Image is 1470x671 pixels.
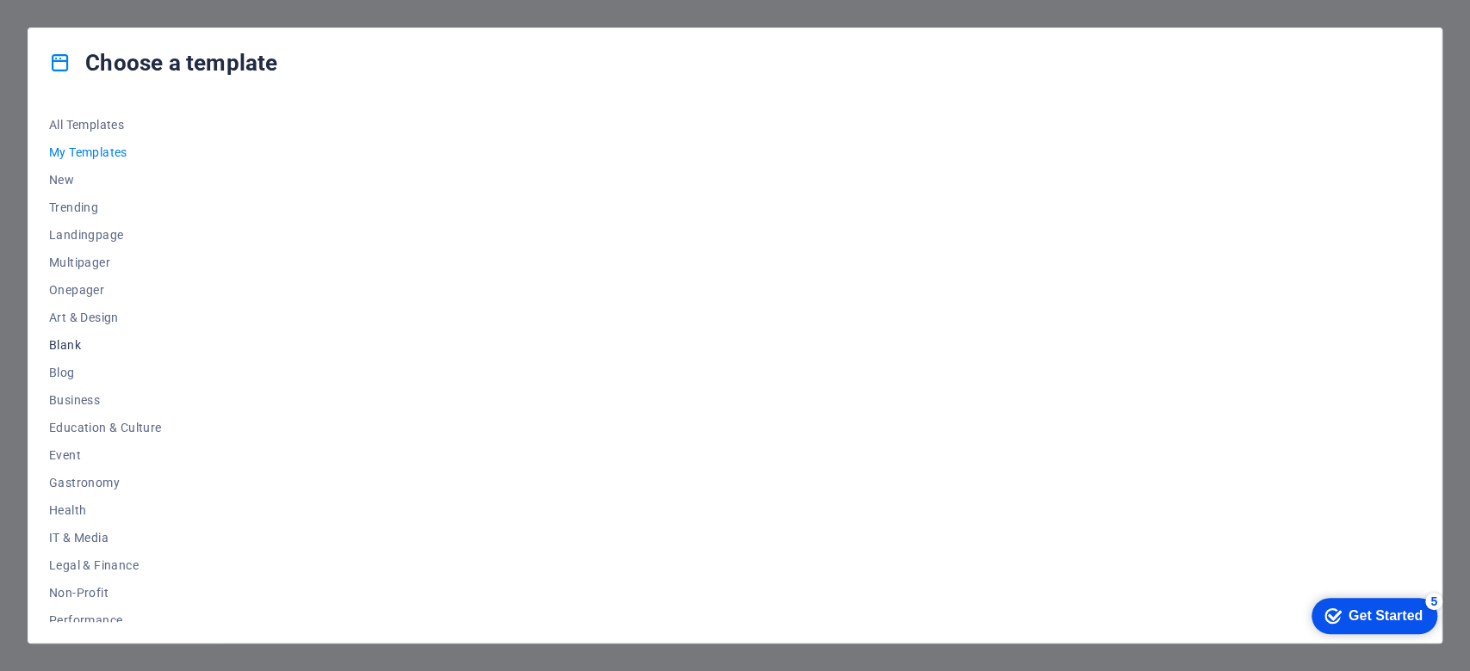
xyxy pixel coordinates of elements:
[49,111,162,139] button: All Templates
[49,414,162,441] button: Education & Culture
[49,304,162,331] button: Art & Design
[49,221,162,249] button: Landingpage
[49,359,162,386] button: Blog
[49,586,162,600] span: Non-Profit
[49,145,162,159] span: My Templates
[49,166,162,194] button: New
[49,476,162,489] span: Gastronomy
[49,606,162,634] button: Performance
[49,173,162,187] span: New
[49,558,162,572] span: Legal & Finance
[49,448,162,462] span: Event
[49,393,162,407] span: Business
[49,118,162,132] span: All Templates
[49,366,162,379] span: Blog
[49,49,277,77] h4: Choose a template
[49,503,162,517] span: Health
[49,421,162,434] span: Education & Culture
[49,441,162,469] button: Event
[49,194,162,221] button: Trending
[49,200,162,214] span: Trending
[49,228,162,242] span: Landingpage
[49,311,162,324] span: Art & Design
[49,496,162,524] button: Health
[49,249,162,276] button: Multipager
[49,524,162,551] button: IT & Media
[49,338,162,352] span: Blank
[49,276,162,304] button: Onepager
[49,283,162,297] span: Onepager
[49,469,162,496] button: Gastronomy
[49,531,162,545] span: IT & Media
[49,255,162,269] span: Multipager
[14,9,140,45] div: Get Started 5 items remaining, 0% complete
[49,551,162,579] button: Legal & Finance
[49,386,162,414] button: Business
[127,3,145,21] div: 5
[49,331,162,359] button: Blank
[49,139,162,166] button: My Templates
[49,579,162,606] button: Non-Profit
[49,613,162,627] span: Performance
[51,19,125,34] div: Get Started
